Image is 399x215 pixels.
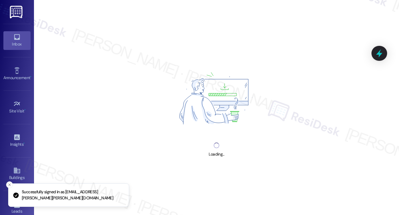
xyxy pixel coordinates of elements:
a: Buildings [3,165,31,183]
a: Site Visit • [3,98,31,117]
a: Insights • [3,131,31,150]
span: • [24,108,25,112]
img: ResiDesk Logo [10,6,24,18]
div: Loading... [209,151,224,158]
button: Close toast [6,181,13,188]
span: • [30,74,31,79]
a: Inbox [3,31,31,50]
span: • [23,141,24,146]
p: Successfully signed in as [EMAIL_ADDRESS][PERSON_NAME][PERSON_NAME][DOMAIN_NAME] [22,189,123,201]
